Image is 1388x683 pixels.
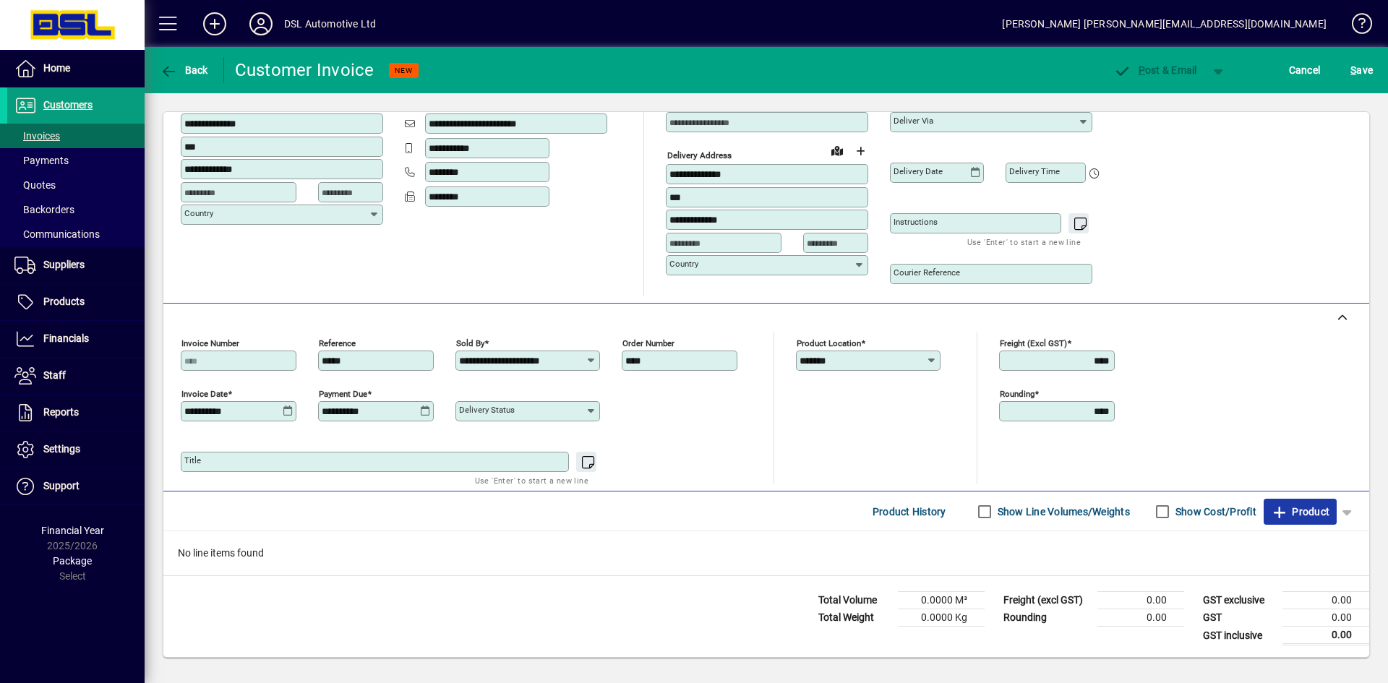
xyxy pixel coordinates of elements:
a: Products [7,284,145,320]
mat-label: Invoice number [181,338,239,348]
span: Product [1271,500,1329,523]
mat-label: Freight (excl GST) [1000,338,1067,348]
button: Save [1347,57,1376,83]
mat-label: Order number [622,338,674,348]
button: Profile [238,11,284,37]
button: Copy to Delivery address [364,89,387,112]
mat-label: Delivery date [894,166,943,176]
button: Product History [867,499,952,525]
span: Financial Year [41,525,104,536]
a: Support [7,468,145,504]
td: 0.00 [1282,627,1369,645]
span: S [1350,64,1356,76]
mat-label: Reference [319,338,356,348]
a: Home [7,51,145,87]
mat-hint: Use 'Enter' to start a new line [967,233,1081,250]
a: Reports [7,395,145,431]
span: Package [53,555,92,567]
a: Communications [7,222,145,246]
div: Customer Invoice [235,59,374,82]
span: Product History [873,500,946,523]
span: P [1139,64,1145,76]
mat-label: Instructions [894,217,938,227]
span: Invoices [14,130,60,142]
span: Products [43,296,85,307]
mat-label: Delivery time [1009,166,1060,176]
span: Payments [14,155,69,166]
mat-label: Rounding [1000,389,1034,399]
mat-label: Title [184,455,201,465]
span: Back [160,64,208,76]
mat-hint: Use 'Enter' to start a new line [475,472,588,489]
span: Communications [14,228,100,240]
span: Staff [43,369,66,381]
mat-label: Deliver via [894,116,933,126]
td: GST [1196,609,1282,627]
label: Show Line Volumes/Weights [995,504,1130,519]
a: Staff [7,358,145,394]
mat-label: Product location [797,338,861,348]
td: 0.00 [1097,609,1184,627]
button: Cancel [1285,57,1324,83]
span: Cancel [1289,59,1321,82]
a: Suppliers [7,247,145,283]
td: Total Weight [811,609,898,627]
a: Backorders [7,197,145,222]
a: Knowledge Base [1341,3,1370,50]
td: 0.0000 M³ [898,592,985,609]
div: No line items found [163,531,1369,575]
span: NEW [395,66,413,75]
a: Financials [7,321,145,357]
button: Add [192,11,238,37]
td: Rounding [996,609,1097,627]
a: View on map [826,139,849,162]
span: Quotes [14,179,56,191]
button: Choose address [849,139,872,163]
mat-label: Payment due [319,389,367,399]
a: Invoices [7,124,145,148]
mat-label: Courier Reference [894,267,960,278]
td: Total Volume [811,592,898,609]
span: Settings [43,443,80,455]
mat-label: Delivery status [459,405,515,415]
td: 0.0000 Kg [898,609,985,627]
span: Reports [43,406,79,418]
mat-label: Sold by [456,338,484,348]
button: Post & Email [1106,57,1204,83]
td: 0.00 [1282,592,1369,609]
a: Payments [7,148,145,173]
a: Settings [7,431,145,468]
button: Back [156,57,212,83]
td: 0.00 [1097,592,1184,609]
app-page-header-button: Back [145,57,224,83]
span: Home [43,62,70,74]
span: Customers [43,99,93,111]
button: Product [1264,499,1337,525]
span: ave [1350,59,1373,82]
td: GST inclusive [1196,627,1282,645]
span: ost & Email [1113,64,1197,76]
div: DSL Automotive Ltd [284,12,376,35]
span: Financials [43,332,89,344]
span: Backorders [14,204,74,215]
a: Quotes [7,173,145,197]
td: 0.00 [1282,609,1369,627]
mat-label: Invoice date [181,389,228,399]
span: Support [43,480,80,491]
label: Show Cost/Profit [1173,504,1256,519]
span: Suppliers [43,259,85,270]
mat-label: Country [184,208,213,218]
mat-label: Country [669,259,698,269]
td: GST exclusive [1196,592,1282,609]
td: Freight (excl GST) [996,592,1097,609]
div: [PERSON_NAME] [PERSON_NAME][EMAIL_ADDRESS][DOMAIN_NAME] [1002,12,1327,35]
